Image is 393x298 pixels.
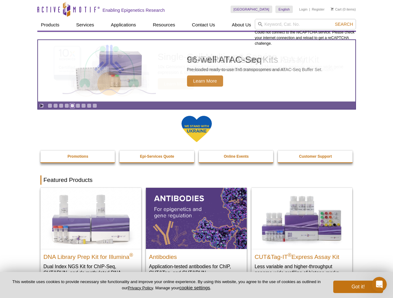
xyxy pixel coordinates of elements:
a: Go to slide 9 [92,103,97,108]
article: 96-well ATAC-Seq [38,40,355,102]
a: Resources [149,19,179,31]
p: Dual Index NGS Kit for ChIP-Seq, CUT&RUN, and ds methylated DNA assays. [44,263,138,282]
strong: Customer Support [299,154,332,159]
a: Go to slide 4 [64,103,69,108]
a: Go to slide 6 [76,103,80,108]
img: All Antibodies [146,188,247,249]
a: Applications [107,19,140,31]
input: Keyword, Cat. No. [255,19,356,29]
img: Active Motif Kit photo [70,47,148,94]
a: DNA Library Prep Kit for Illumina DNA Library Prep Kit for Illumina® Dual Index NGS Kit for ChIP-... [40,188,141,288]
strong: Online Events [224,154,249,159]
sup: ® [288,252,292,257]
h2: Enabling Epigenetics Research [103,7,165,13]
h2: Antibodies [149,251,244,260]
a: Online Events [199,151,274,162]
span: Search [335,22,353,27]
a: Customer Support [278,151,353,162]
a: Register [312,7,325,11]
li: | [309,6,310,13]
a: Go to slide 7 [81,103,86,108]
a: Go to slide 8 [87,103,91,108]
a: Go to slide 2 [53,103,58,108]
a: Contact Us [188,19,219,31]
a: About Us [228,19,255,31]
img: We Stand With Ukraine [181,115,212,143]
p: Application-tested antibodies for ChIP, CUT&Tag, and CUT&RUN. [149,263,244,276]
img: CUT&Tag-IT® Express Assay Kit [251,188,352,249]
a: English [275,6,293,13]
a: Go to slide 3 [59,103,63,108]
a: Promotions [40,151,116,162]
h2: Featured Products [40,175,353,185]
a: Services [73,19,98,31]
strong: Promotions [68,154,88,159]
p: Pre-loaded ready-to-use Tn5 transposomes and ATAC-Seq Buffer Set. [187,67,323,72]
a: Login [299,7,307,11]
a: Go to slide 1 [48,103,52,108]
img: DNA Library Prep Kit for Illumina [40,188,141,249]
p: Less variable and higher-throughput genome-wide profiling of histone marks​. [255,263,349,276]
div: Could not connect to the reCAPTCHA service. Please check your internet connection and reload to g... [255,19,356,46]
a: Privacy Policy [128,286,153,290]
a: [GEOGRAPHIC_DATA] [231,6,273,13]
a: Go to slide 5 [70,103,75,108]
a: Epi-Services Quote [119,151,195,162]
button: Got it! [333,281,383,293]
a: All Antibodies Antibodies Application-tested antibodies for ChIP, CUT&Tag, and CUT&RUN. [146,188,247,282]
a: CUT&Tag-IT® Express Assay Kit CUT&Tag-IT®Express Assay Kit Less variable and higher-throughput ge... [251,188,352,282]
img: Your Cart [331,7,334,11]
a: Toggle autoplay [39,103,44,108]
iframe: Intercom live chat [372,277,387,292]
a: Active Motif Kit photo 96-well ATAC-Seq Pre-loaded ready-to-use Tn5 transposomes and ATAC-Seq Buf... [38,40,355,102]
a: Products [37,19,63,31]
p: This website uses cookies to provide necessary site functionality and improve your online experie... [10,279,323,291]
span: Learn More [187,75,223,87]
button: Search [333,21,355,27]
h2: DNA Library Prep Kit for Illumina [44,251,138,260]
button: cookie settings [179,285,210,290]
a: Cart [331,7,342,11]
sup: ® [129,252,133,257]
h2: CUT&Tag-IT Express Assay Kit [255,251,349,260]
li: (0 items) [331,6,356,13]
h2: 96-well ATAC-Seq [187,55,323,64]
strong: Epi-Services Quote [140,154,174,159]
